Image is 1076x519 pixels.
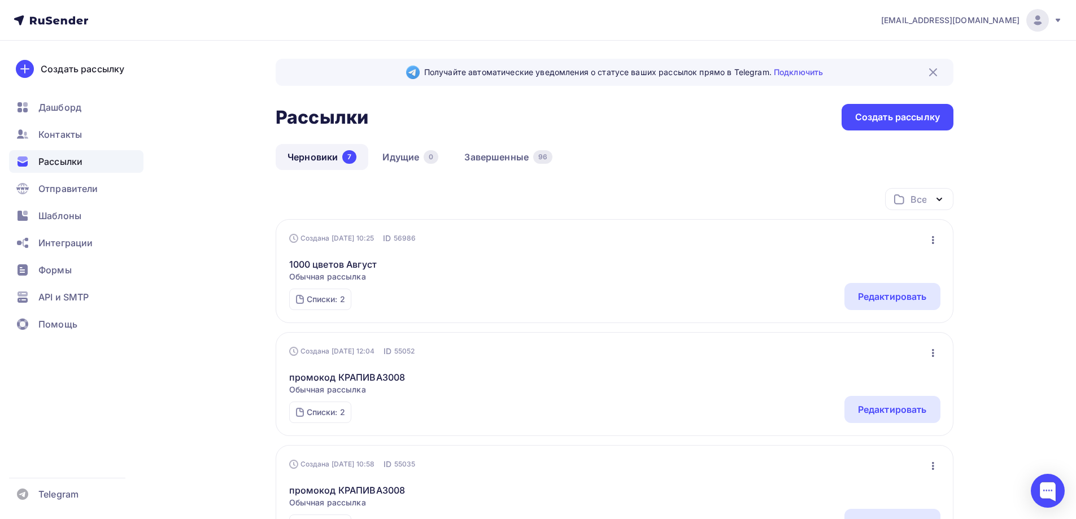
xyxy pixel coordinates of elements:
[276,144,368,170] a: Черновики7
[289,497,406,508] span: Обычная рассылка
[881,9,1062,32] a: [EMAIL_ADDRESS][DOMAIN_NAME]
[881,15,1020,26] span: [EMAIL_ADDRESS][DOMAIN_NAME]
[384,346,391,357] span: ID
[342,150,356,164] div: 7
[289,271,377,282] span: Обычная рассылка
[307,407,345,418] div: Списки: 2
[885,188,953,210] button: Все
[394,459,416,470] span: 55035
[38,263,72,277] span: Формы
[383,233,391,244] span: ID
[38,209,81,223] span: Шаблоны
[371,144,450,170] a: Идущие0
[855,111,940,124] div: Создать рассылку
[41,62,124,76] div: Создать рассылку
[9,204,143,227] a: Шаблоны
[276,106,368,129] h2: Рассылки
[38,290,89,304] span: API и SMTP
[289,347,375,356] div: Создана [DATE] 12:04
[384,459,391,470] span: ID
[9,96,143,119] a: Дашборд
[406,66,420,79] img: Telegram
[858,290,927,303] div: Редактировать
[38,101,81,114] span: Дашборд
[289,370,406,384] a: промокод КРАПИВА3008
[858,403,927,416] div: Редактировать
[289,460,375,469] div: Создана [DATE] 10:58
[38,487,79,501] span: Telegram
[9,123,143,146] a: Контакты
[289,483,406,497] a: промокод КРАПИВА3008
[9,259,143,281] a: Формы
[289,384,406,395] span: Обычная рассылка
[394,233,416,244] span: 56986
[424,150,438,164] div: 0
[289,258,377,271] a: 1000 цветов Август
[774,67,823,77] a: Подключить
[424,67,823,78] span: Получайте автоматические уведомления о статусе ваших рассылок прямо в Telegram.
[38,155,82,168] span: Рассылки
[289,234,374,243] div: Создана [DATE] 10:25
[452,144,564,170] a: Завершенные96
[533,150,552,164] div: 96
[307,294,345,305] div: Списки: 2
[394,346,415,357] span: 55052
[911,193,926,206] div: Все
[38,182,98,195] span: Отправители
[38,317,77,331] span: Помощь
[9,150,143,173] a: Рассылки
[38,236,93,250] span: Интеграции
[38,128,82,141] span: Контакты
[9,177,143,200] a: Отправители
